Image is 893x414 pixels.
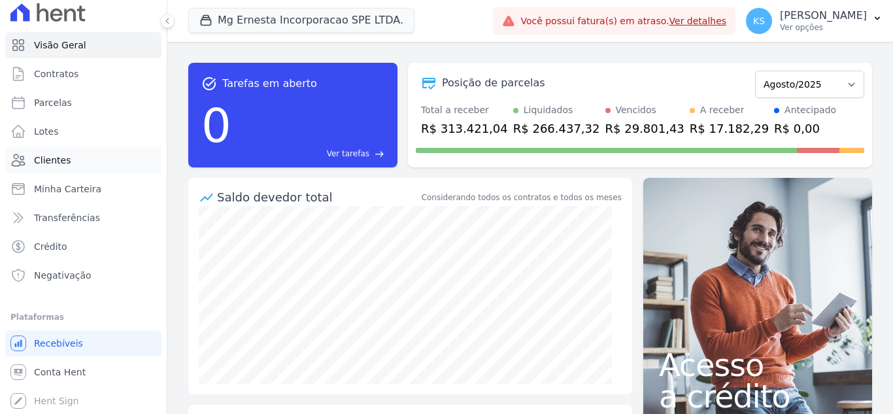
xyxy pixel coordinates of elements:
span: a crédito [659,381,856,412]
a: Ver tarefas east [237,148,384,160]
a: Parcelas [5,90,161,116]
span: Ver tarefas [327,148,369,160]
a: Ver detalhes [669,16,727,26]
p: Ver opções [780,22,867,33]
p: [PERSON_NAME] [780,9,867,22]
span: Contratos [34,67,78,80]
a: Crédito [5,233,161,260]
div: 0 [201,92,231,160]
div: Considerando todos os contratos e todos os meses [422,192,622,203]
span: Recebíveis [34,337,83,350]
button: Mg Ernesta Incorporacao SPE LTDA. [188,8,414,33]
div: Total a receber [421,103,508,117]
div: Posição de parcelas [442,75,545,91]
span: Transferências [34,211,100,224]
span: Clientes [34,154,71,167]
span: Conta Hent [34,366,86,379]
span: Parcelas [34,96,72,109]
a: Contratos [5,61,161,87]
a: Transferências [5,205,161,231]
a: Clientes [5,147,161,173]
span: KS [753,16,765,26]
a: Recebíveis [5,330,161,356]
a: Minha Carteira [5,176,161,202]
span: Acesso [659,349,856,381]
div: R$ 29.801,43 [605,120,684,137]
div: R$ 313.421,04 [421,120,508,137]
a: Lotes [5,118,161,145]
span: Você possui fatura(s) em atraso. [520,14,726,28]
div: R$ 0,00 [774,120,836,137]
span: Lotes [34,125,59,138]
span: Visão Geral [34,39,86,52]
span: Tarefas em aberto [222,76,317,92]
div: R$ 17.182,29 [690,120,769,137]
span: Minha Carteira [34,182,101,196]
a: Negativação [5,262,161,288]
span: Crédito [34,240,67,253]
a: Visão Geral [5,32,161,58]
span: east [375,149,384,159]
span: Negativação [34,269,92,282]
div: Antecipado [784,103,836,117]
button: KS [PERSON_NAME] Ver opções [735,3,893,39]
a: Conta Hent [5,359,161,385]
div: R$ 266.437,32 [513,120,600,137]
div: A receber [700,103,745,117]
div: Liquidados [524,103,573,117]
span: task_alt [201,76,217,92]
div: Plataformas [10,309,156,325]
div: Vencidos [616,103,656,117]
div: Saldo devedor total [217,188,419,206]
